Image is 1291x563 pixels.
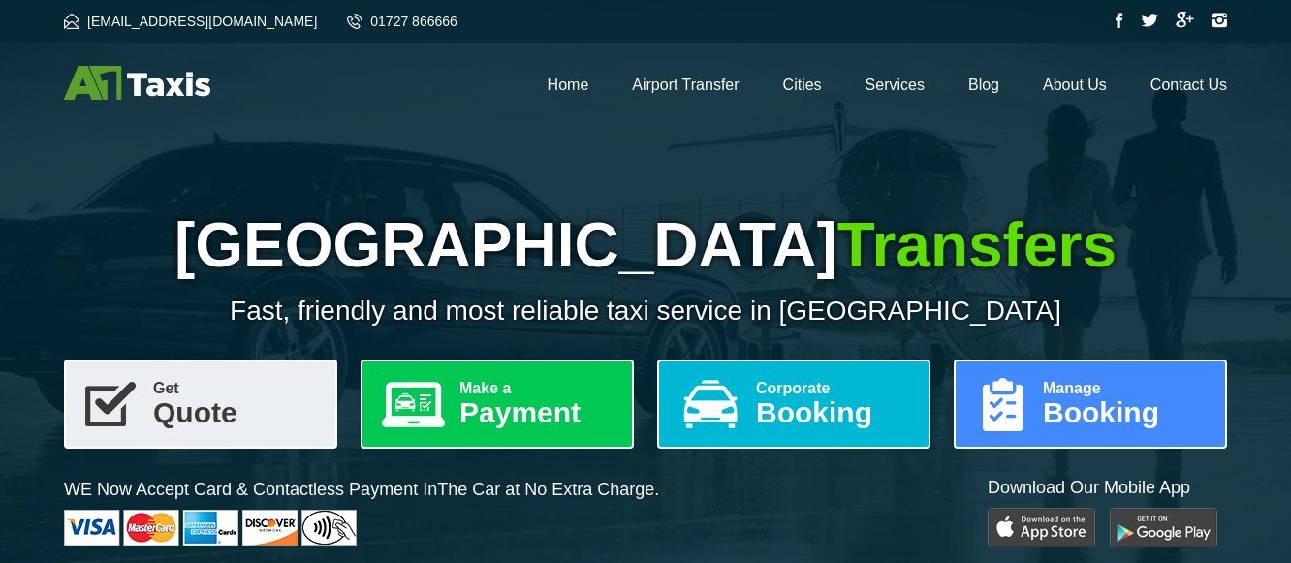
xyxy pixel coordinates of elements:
[837,210,1117,280] span: Transfers
[64,510,357,546] img: Cards
[64,360,337,449] a: GetQuote
[783,77,822,93] a: Cities
[866,77,925,93] a: Services
[347,14,457,29] a: 01727 866666
[153,381,320,396] span: Get
[657,360,930,449] a: CorporateBooking
[64,14,317,29] a: [EMAIL_ADDRESS][DOMAIN_NAME]
[548,77,589,93] a: Home
[988,508,1095,547] img: Play Store
[1043,381,1210,396] span: Manage
[988,476,1227,500] p: Download Our Mobile App
[64,478,659,502] p: WE Now Accept Card & Contactless Payment In
[1110,508,1217,547] img: Google Play
[954,360,1227,449] a: ManageBooking
[968,77,999,93] a: Blog
[1150,77,1227,93] a: Contact Us
[64,209,1227,281] h1: [GEOGRAPHIC_DATA]
[361,360,634,449] a: Make aPayment
[1141,14,1158,27] img: Twitter
[459,381,616,396] span: Make a
[1176,12,1194,28] img: Google Plus
[64,66,210,100] img: A1 Taxis St Albans LTD
[1116,13,1123,28] img: Facebook
[437,480,659,499] span: The Car at No Extra Charge.
[756,381,913,396] span: Corporate
[632,77,739,93] a: Airport Transfer
[64,296,1227,327] p: Fast, friendly and most reliable taxi service in [GEOGRAPHIC_DATA]
[1043,77,1107,93] a: About Us
[1212,13,1227,28] img: Instagram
